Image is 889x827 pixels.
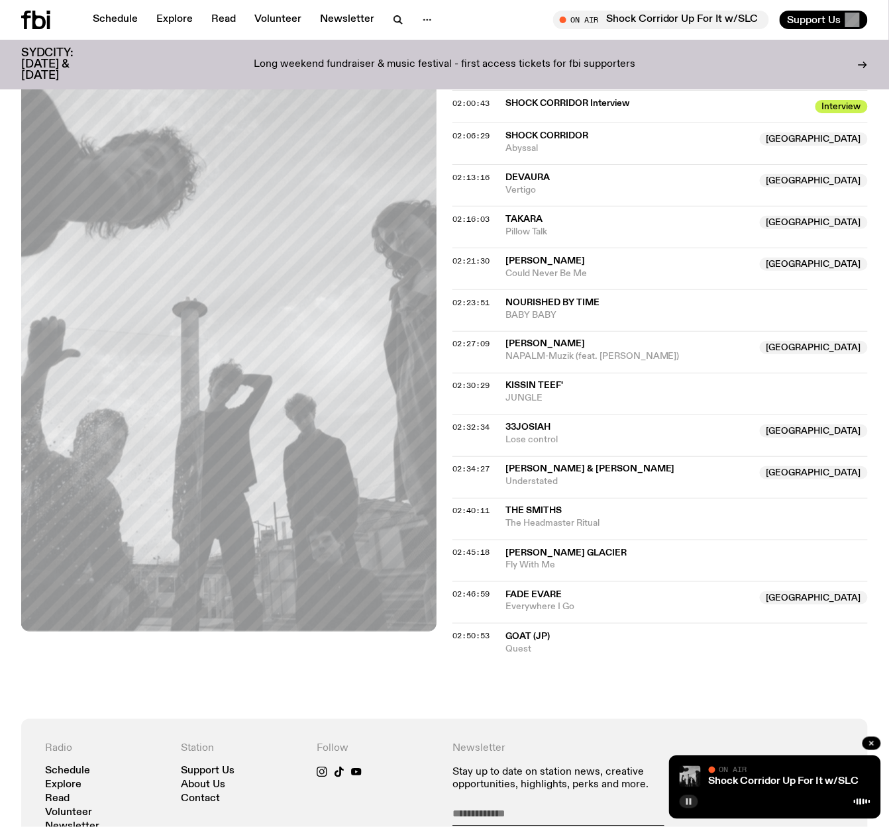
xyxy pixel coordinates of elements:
[719,765,747,774] span: On Air
[452,548,490,558] span: 02:45:18
[505,184,752,197] span: Vertigo
[505,268,752,280] span: Could Never Be Me
[312,11,382,29] a: Newsletter
[788,14,841,26] span: Support Us
[680,766,701,787] img: shock corridor 4 SLC
[45,767,90,777] a: Schedule
[505,644,868,656] span: Quest
[505,173,550,182] span: DEVAURA
[452,258,490,265] button: 02:21:30
[254,59,635,71] p: Long weekend fundraiser & music festival - first access tickets for fbi supporters
[505,97,808,110] span: SHOCK CORRIDOR Interview
[760,258,868,271] span: [GEOGRAPHIC_DATA]
[452,550,490,557] button: 02:45:18
[505,434,752,447] span: Lose control
[452,341,490,348] button: 02:27:09
[709,777,859,787] a: Shock Corridor Up For It w/SLC
[780,11,868,29] button: Support Us
[505,476,752,489] span: Understated
[505,632,550,642] span: goat (JP)
[452,132,490,140] button: 02:06:29
[181,743,301,755] h4: Station
[181,781,225,791] a: About Us
[452,508,490,515] button: 02:40:11
[21,48,106,81] h3: SYDCITY: [DATE] & [DATE]
[148,11,201,29] a: Explore
[505,256,585,266] span: [PERSON_NAME]
[452,743,708,755] h4: Newsletter
[760,132,868,146] span: [GEOGRAPHIC_DATA]
[452,216,490,223] button: 02:16:03
[760,341,868,354] span: [GEOGRAPHIC_DATA]
[452,339,490,350] span: 02:27:09
[181,767,235,777] a: Support Us
[815,100,868,113] span: Interview
[452,299,490,307] button: 02:23:51
[45,743,165,755] h4: Radio
[505,226,752,238] span: Pillow Talk
[505,507,562,516] span: The Smiths
[505,393,868,405] span: JUNGLE
[317,743,437,755] h4: Follow
[760,466,868,479] span: [GEOGRAPHIC_DATA]
[181,795,220,804] a: Contact
[452,767,708,792] p: Stay up to date on station news, creative opportunities, highlights, perks and more.
[505,591,562,600] span: Fade Evare
[553,11,769,29] button: On AirShock Corridor Up For It w/SLC
[452,381,490,391] span: 02:30:29
[505,423,550,432] span: 33josiah
[85,11,146,29] a: Schedule
[452,506,490,516] span: 02:40:11
[760,216,868,229] span: [GEOGRAPHIC_DATA]
[452,464,490,475] span: 02:34:27
[505,298,600,307] span: Nourished By Time
[760,591,868,605] span: [GEOGRAPHIC_DATA]
[505,601,752,614] span: Everywhere I Go
[45,795,70,804] a: Read
[452,383,490,390] button: 02:30:29
[452,130,490,141] span: 02:06:29
[452,297,490,308] span: 02:23:51
[452,589,490,600] span: 02:46:59
[505,518,868,530] span: The Headmaster Ritual
[452,98,490,109] span: 02:00:43
[452,422,490,433] span: 02:32:34
[452,424,490,432] button: 02:32:34
[505,142,752,155] span: Abyssal
[452,172,490,183] span: 02:13:16
[760,174,868,187] span: [GEOGRAPHIC_DATA]
[45,781,81,791] a: Explore
[505,309,868,322] span: BABY BABY
[452,256,490,266] span: 02:21:30
[505,351,752,364] span: NAPALM-Muzik (feat. [PERSON_NAME])
[452,174,490,181] button: 02:13:16
[452,591,490,599] button: 02:46:59
[452,631,490,642] span: 02:50:53
[505,340,585,349] span: [PERSON_NAME]
[505,549,627,558] span: [PERSON_NAME] Glacier
[505,215,543,224] span: Takara
[505,381,563,391] span: kissin teef'
[452,633,490,640] button: 02:50:53
[760,424,868,438] span: [GEOGRAPHIC_DATA]
[203,11,244,29] a: Read
[452,466,490,473] button: 02:34:27
[505,559,868,572] span: Fly With Me
[505,465,675,474] span: [PERSON_NAME] & [PERSON_NAME]
[452,214,490,224] span: 02:16:03
[505,131,588,140] span: Shock Corridor
[246,11,309,29] a: Volunteer
[45,808,92,818] a: Volunteer
[452,100,490,107] button: 02:00:43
